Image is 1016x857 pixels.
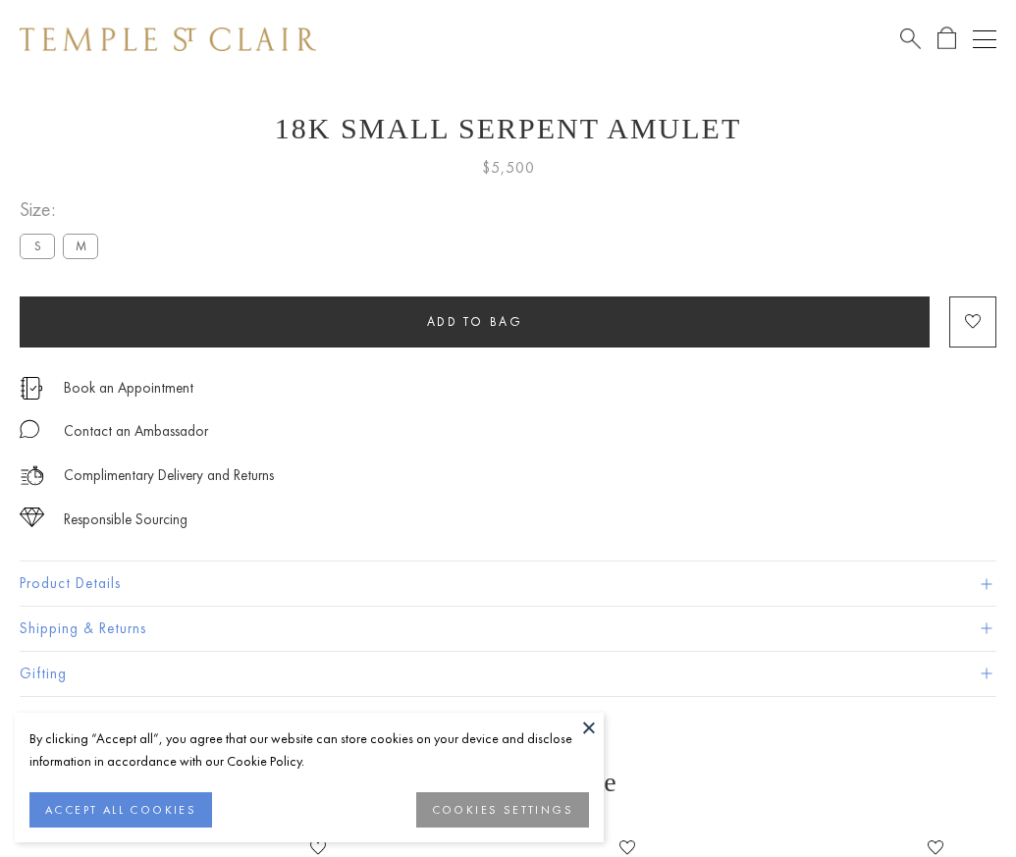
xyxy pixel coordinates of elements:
[20,27,316,51] img: Temple St. Clair
[63,234,98,258] label: M
[20,607,996,651] button: Shipping & Returns
[64,377,193,399] a: Book an Appointment
[20,562,996,606] button: Product Details
[427,313,523,330] span: Add to bag
[937,27,956,51] a: Open Shopping Bag
[64,508,187,532] div: Responsible Sourcing
[29,792,212,828] button: ACCEPT ALL COOKIES
[20,234,55,258] label: S
[64,463,274,488] p: Complimentary Delivery and Returns
[20,508,44,527] img: icon_sourcing.svg
[20,296,930,348] button: Add to bag
[416,792,589,828] button: COOKIES SETTINGS
[20,419,39,439] img: MessageIcon-01_2.svg
[482,155,535,181] span: $5,500
[973,27,996,51] button: Open navigation
[64,419,208,444] div: Contact an Ambassador
[20,193,106,226] span: Size:
[900,27,921,51] a: Search
[20,112,996,145] h1: 18K Small Serpent Amulet
[20,652,996,696] button: Gifting
[29,727,589,773] div: By clicking “Accept all”, you agree that our website can store cookies on your device and disclos...
[20,377,43,400] img: icon_appointment.svg
[20,463,44,488] img: icon_delivery.svg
